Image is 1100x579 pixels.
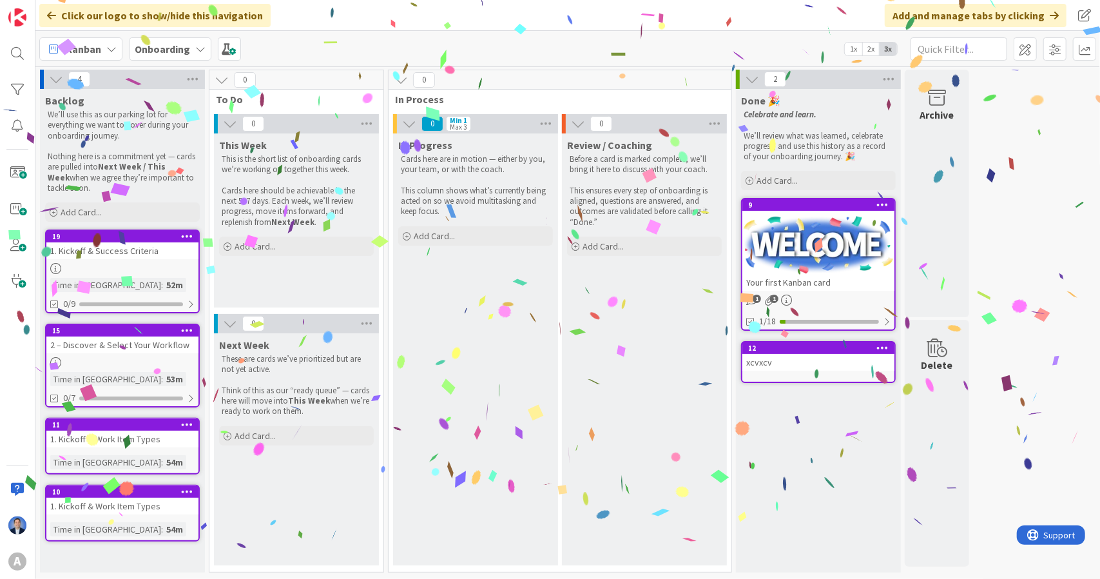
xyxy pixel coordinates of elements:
span: Add Card... [414,230,455,242]
span: 1 [770,295,778,303]
div: 11 [46,419,198,431]
div: A [8,553,26,571]
img: Visit kanbanzone.com [8,8,26,26]
p: This ensures every step of onboarding is aligned, questions are answered, and outcomes are valida... [570,186,719,228]
div: Max 3 [450,124,467,130]
div: 10 [46,486,198,498]
div: 152 – Discover & Select Your Workflow [46,325,198,353]
span: 0/9 [63,297,75,311]
div: Min 1 [450,117,467,124]
span: : [161,522,163,536]
p: We’ll use this as our parking lot for everything we want to cover during your onboarding journey. [48,110,197,141]
div: Time in [GEOGRAPHIC_DATA] [50,522,161,536]
span: : [161,455,163,469]
div: Time in [GEOGRAPHIC_DATA] [50,278,161,292]
div: Archive [920,107,954,123]
span: 0/7 [63,391,75,405]
em: Celebrate and learn. [744,109,816,120]
div: 10 [52,487,198,496]
div: 191. Kickoff & Success Criteria [46,231,198,259]
b: Onboarding [135,43,190,55]
div: 12 [742,342,894,354]
div: Add and manage tabs by clicking [885,4,1066,27]
div: Delete [921,357,953,373]
span: 3x [880,43,897,55]
div: 11 [52,420,198,429]
input: Quick Filter... [911,37,1007,61]
span: Review / Coaching [567,139,652,152]
span: 0 [242,316,264,331]
span: 2x [862,43,880,55]
span: In Process [395,93,715,106]
div: Time in [GEOGRAPHIC_DATA] [50,455,161,469]
div: 101. Kickoff & Work Item Types [46,486,198,515]
span: Kanban [66,41,101,57]
div: 53m [163,372,186,386]
p: Think of this as our “ready queue” — cards here will move into when we’re ready to work on them. [222,386,371,417]
p: This is the short list of onboarding cards we’re working on together this week. [222,154,371,175]
div: 12 [748,344,894,353]
span: Add Card... [235,430,276,442]
strong: Next Week [271,217,314,228]
strong: Next Week / This Week [48,161,168,182]
div: 54m [163,455,186,469]
span: 0 [242,116,264,132]
span: 0 [413,72,435,88]
span: Backlog [45,94,84,107]
span: Next Week [219,339,269,351]
div: 9Your first Kanban card [742,199,894,291]
span: In Progress [398,139,452,152]
div: 12xcvxcv [742,342,894,371]
div: 2 – Discover & Select Your Workflow [46,337,198,353]
div: Your first Kanban card [742,274,894,291]
div: 1. Kickoff & Work Item Types [46,431,198,447]
p: This column shows what’s currently being acted on so we avoid multitasking and keep focus. [401,186,550,217]
span: 0 [234,72,256,88]
div: 15 [46,325,198,337]
p: Nothing here is a commitment yet — cards are pulled into when we agree they’re important to tackl... [48,152,197,193]
div: 1. Kickoff & Success Criteria [46,242,198,259]
span: Add Card... [757,175,798,186]
span: Support [27,2,59,17]
span: Add Card... [61,206,102,218]
span: : [161,278,163,292]
p: We’ll review what was learned, celebrate progress, and use this history as a record of your onboa... [744,131,893,162]
div: 19 [52,232,198,241]
span: : [161,372,163,386]
p: Before a card is marked complete, we’ll bring it here to discuss with your coach. [570,154,719,175]
span: 0 [590,116,612,132]
div: 19 [46,231,198,242]
div: 1. Kickoff & Work Item Types [46,498,198,515]
span: 1/18 [759,315,776,328]
span: Add Card... [235,240,276,252]
span: 1 [753,295,761,303]
strong: This Week [288,395,330,406]
span: To Do [216,93,367,106]
span: This Week [219,139,267,152]
span: 1x [845,43,862,55]
div: 54m [163,522,186,536]
div: Click our logo to show/hide this navigation [39,4,271,27]
div: 9 [748,201,894,210]
img: DP [8,516,26,535]
span: 2 [764,72,786,87]
div: xcvxcv [742,354,894,371]
p: Cards here are in motion — either by you, your team, or with the coach. [401,154,550,175]
span: 4 [68,72,90,87]
p: These are cards we’ve prioritized but are not yet active. [222,354,371,375]
div: 15 [52,326,198,335]
span: Done 🎉 [741,94,780,107]
span: 0 [421,116,443,132]
span: Add Card... [583,240,624,252]
div: 9 [742,199,894,211]
div: Time in [GEOGRAPHIC_DATA] [50,372,161,386]
p: Cards here should be achievable in the next 5–7 days. Each week, we’ll review progress, move item... [222,186,371,228]
div: 52m [163,278,186,292]
div: 111. Kickoff & Work Item Types [46,419,198,447]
